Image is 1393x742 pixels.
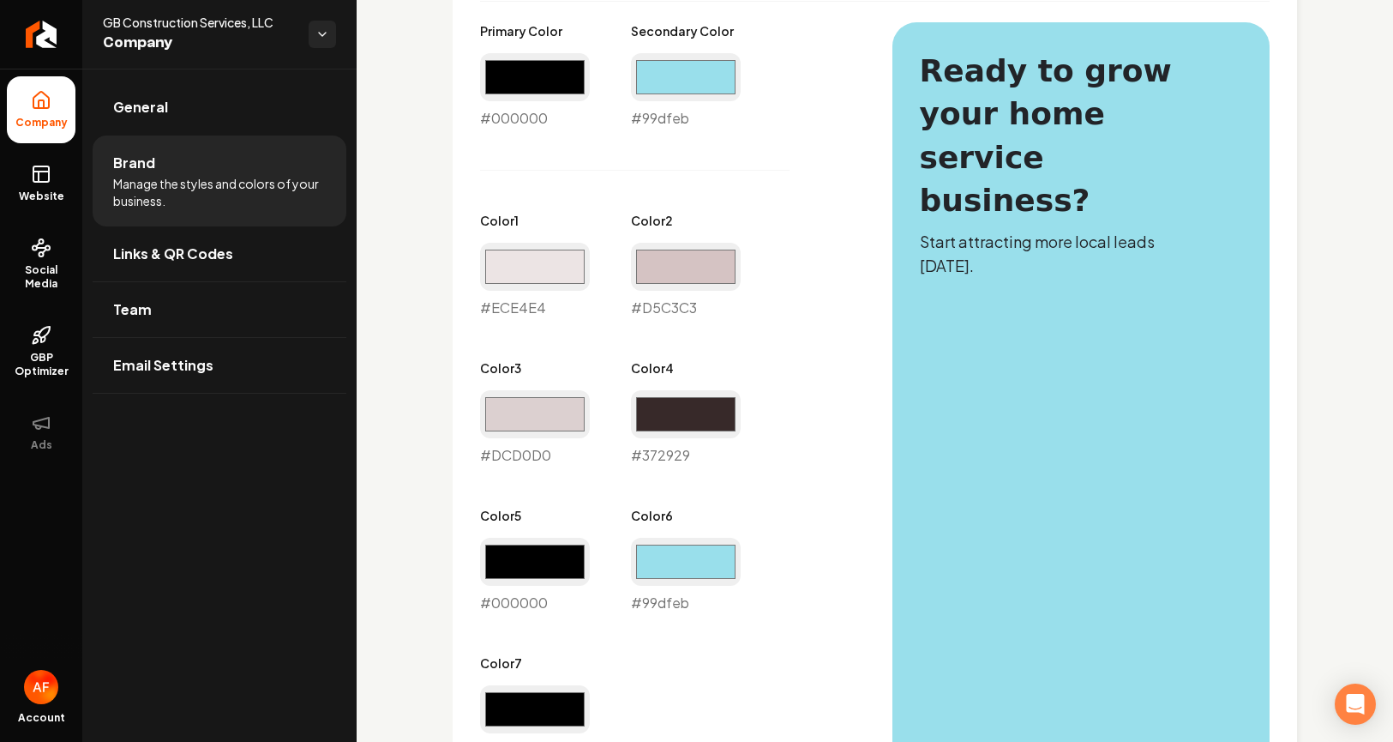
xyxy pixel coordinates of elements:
[631,538,741,613] div: #99dfeb
[7,311,75,392] a: GBP Optimizer
[480,243,590,318] div: #ECE4E4
[24,670,58,704] button: Open user button
[480,212,590,229] label: Color 1
[93,226,346,281] a: Links & QR Codes
[631,507,741,524] label: Color 6
[7,351,75,378] span: GBP Optimizer
[24,438,59,452] span: Ads
[93,282,346,337] a: Team
[480,655,590,672] label: Color 7
[113,97,168,118] span: General
[113,153,155,173] span: Brand
[113,244,233,264] span: Links & QR Codes
[631,390,741,466] div: #372929
[480,507,590,524] label: Color 5
[631,243,741,318] div: #D5C3C3
[12,190,71,203] span: Website
[480,359,590,377] label: Color 3
[480,53,590,129] div: #000000
[9,116,75,130] span: Company
[113,355,213,376] span: Email Settings
[631,53,741,129] div: #99dfeb
[7,263,75,291] span: Social Media
[7,399,75,466] button: Ads
[103,31,295,55] span: Company
[93,80,346,135] a: General
[93,338,346,393] a: Email Settings
[631,212,741,229] label: Color 2
[113,175,326,209] span: Manage the styles and colors of your business.
[113,299,152,320] span: Team
[7,150,75,217] a: Website
[480,22,590,39] label: Primary Color
[631,359,741,377] label: Color 4
[103,14,295,31] span: GB Construction Services, LLC
[26,21,57,48] img: Rebolt Logo
[18,711,65,725] span: Account
[480,390,590,466] div: #DCD0D0
[1335,684,1376,725] div: Open Intercom Messenger
[24,670,58,704] img: Avan Fahimi
[7,224,75,305] a: Social Media
[480,538,590,613] div: #000000
[631,22,741,39] label: Secondary Color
